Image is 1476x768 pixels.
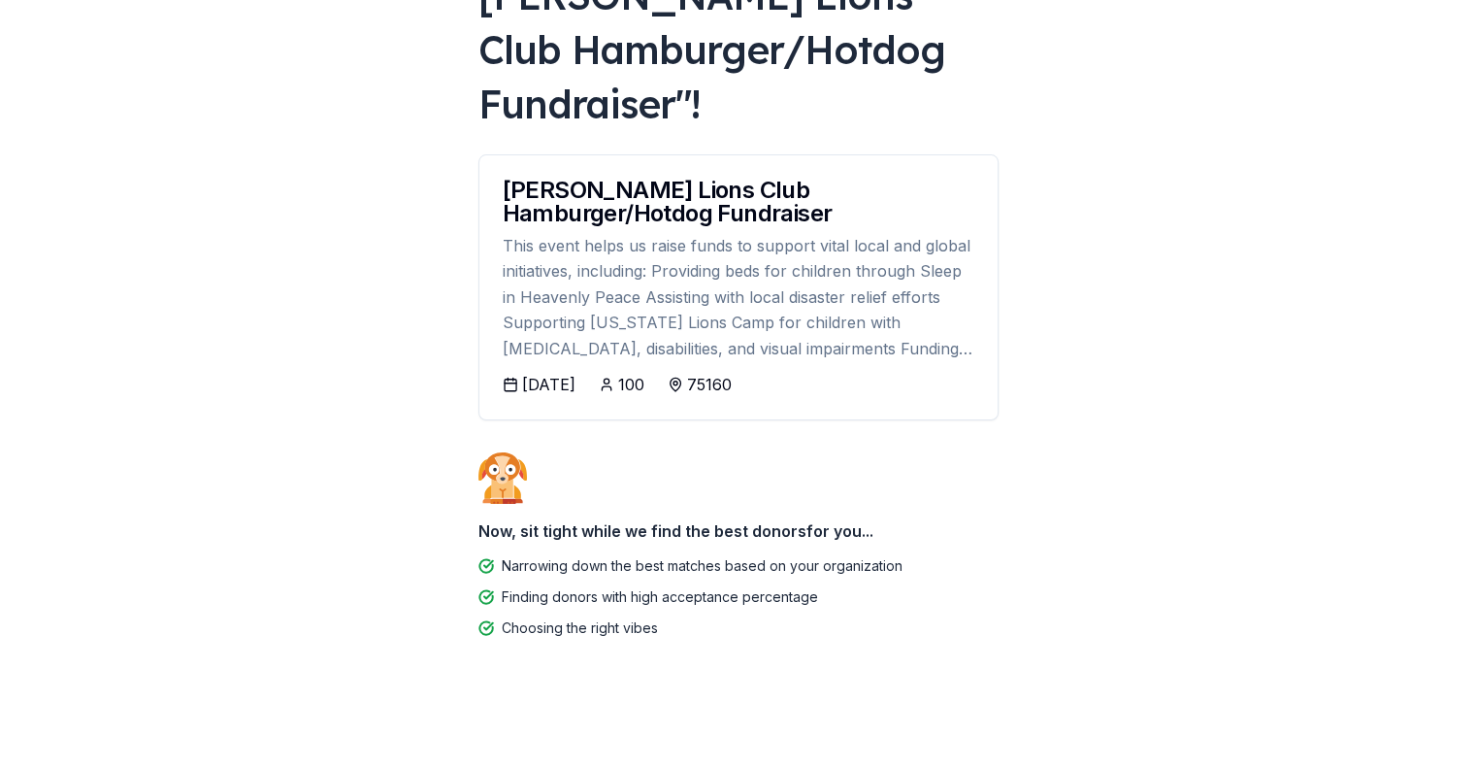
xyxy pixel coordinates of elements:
[478,451,527,504] img: Dog waiting patiently
[503,179,974,225] div: [PERSON_NAME] Lions Club Hamburger/Hotdog Fundraiser
[478,512,999,551] div: Now, sit tight while we find the best donors for you...
[502,554,902,578] div: Narrowing down the best matches based on your organization
[503,233,974,361] div: This event helps us raise funds to support vital local and global initiatives, including: Providi...
[618,373,644,396] div: 100
[522,373,575,396] div: [DATE]
[502,617,658,640] div: Choosing the right vibes
[687,373,732,396] div: 75160
[502,585,818,609] div: Finding donors with high acceptance percentage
